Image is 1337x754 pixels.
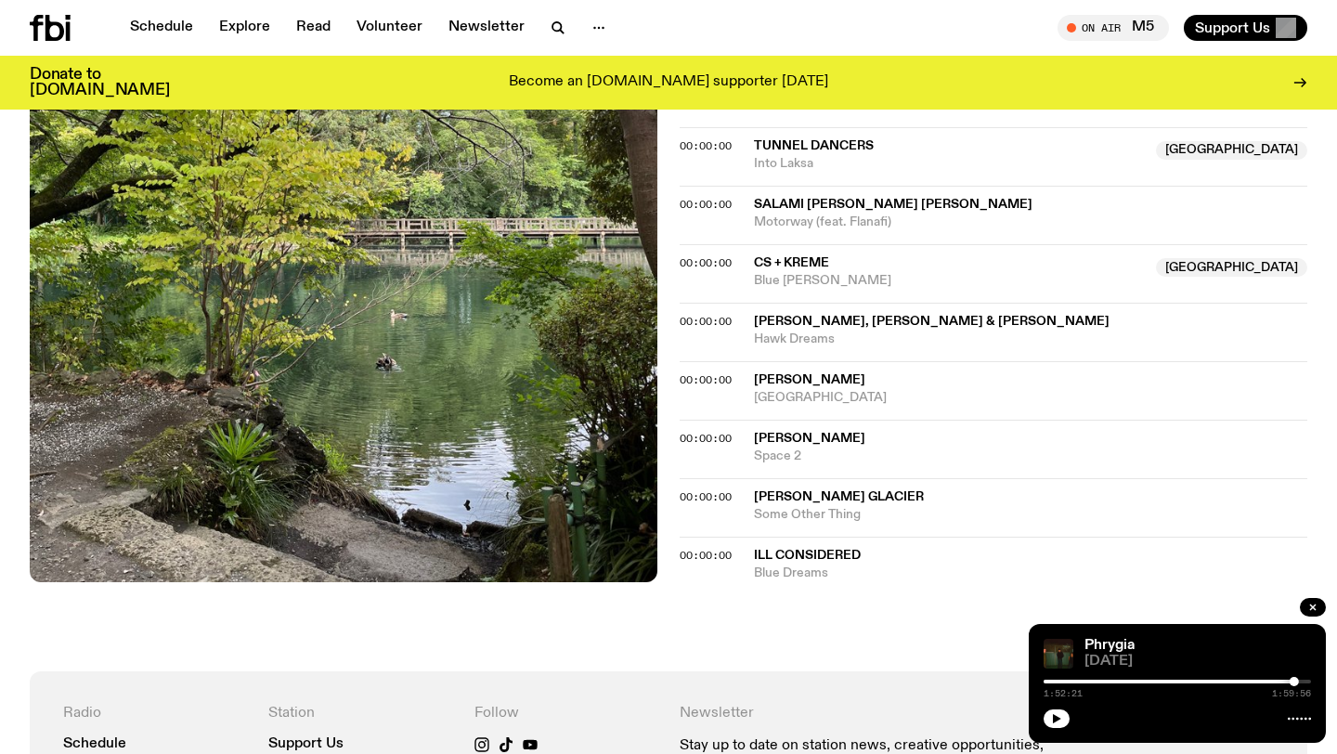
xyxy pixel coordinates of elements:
[1078,20,1160,34] span: Tune in live
[680,200,732,210] button: 00:00:00
[285,15,342,41] a: Read
[1044,689,1083,698] span: 1:52:21
[754,549,861,562] span: Ill Considered
[268,737,344,751] a: Support Us
[63,737,126,751] a: Schedule
[754,506,1307,524] span: Some Other Thing
[680,258,732,268] button: 00:00:00
[1044,639,1073,669] img: A greeny-grainy film photo of Bela, John and Bindi at night. They are standing in a backyard on g...
[754,331,1307,348] span: Hawk Dreams
[680,434,732,444] button: 00:00:00
[754,198,1032,211] span: Salami [PERSON_NAME] [PERSON_NAME]
[754,490,924,503] span: [PERSON_NAME] Glacier
[208,15,281,41] a: Explore
[474,705,657,722] h4: Follow
[509,74,828,91] p: Become an [DOMAIN_NAME] supporter [DATE]
[680,138,732,153] span: 00:00:00
[1058,15,1169,41] button: On AirM5
[754,272,1145,290] span: Blue [PERSON_NAME]
[754,139,874,152] span: Tunnel Dancers
[680,372,732,387] span: 00:00:00
[754,155,1145,173] span: Into Laksa
[1084,655,1311,669] span: [DATE]
[63,705,246,722] h4: Radio
[680,431,732,446] span: 00:00:00
[680,317,732,327] button: 00:00:00
[1156,258,1307,277] span: [GEOGRAPHIC_DATA]
[680,314,732,329] span: 00:00:00
[1184,15,1307,41] button: Support Us
[754,565,1307,582] span: Blue Dreams
[1195,19,1270,36] span: Support Us
[268,705,451,722] h4: Station
[754,256,829,269] span: CS + Kreme
[754,373,865,386] span: [PERSON_NAME]
[680,548,732,563] span: 00:00:00
[345,15,434,41] a: Volunteer
[754,448,1307,465] span: Space 2
[754,315,1110,328] span: [PERSON_NAME], [PERSON_NAME] & [PERSON_NAME]
[680,551,732,561] button: 00:00:00
[754,389,1307,407] span: [GEOGRAPHIC_DATA]
[680,141,732,151] button: 00:00:00
[1156,141,1307,160] span: [GEOGRAPHIC_DATA]
[680,255,732,270] span: 00:00:00
[680,375,732,385] button: 00:00:00
[754,214,1307,231] span: Motorway (feat. Flanafi)
[1272,689,1311,698] span: 1:59:56
[30,67,170,98] h3: Donate to [DOMAIN_NAME]
[680,705,1069,722] h4: Newsletter
[680,197,732,212] span: 00:00:00
[754,432,865,445] span: [PERSON_NAME]
[680,492,732,502] button: 00:00:00
[119,15,204,41] a: Schedule
[437,15,536,41] a: Newsletter
[680,489,732,504] span: 00:00:00
[1084,638,1135,653] a: Phrygia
